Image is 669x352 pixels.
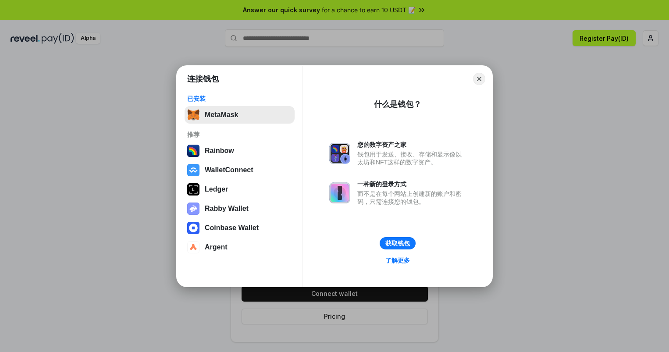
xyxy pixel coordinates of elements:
button: Rabby Wallet [185,200,295,217]
img: svg+xml,%3Csvg%20xmlns%3D%22http%3A%2F%2Fwww.w3.org%2F2000%2Fsvg%22%20fill%3D%22none%22%20viewBox... [329,182,350,203]
div: Argent [205,243,228,251]
div: 一种新的登录方式 [357,180,466,188]
div: MetaMask [205,111,238,119]
div: 钱包用于发送、接收、存储和显示像以太坊和NFT这样的数字资产。 [357,150,466,166]
img: svg+xml,%3Csvg%20width%3D%22120%22%20height%3D%22120%22%20viewBox%3D%220%200%20120%20120%22%20fil... [187,145,199,157]
button: Ledger [185,181,295,198]
div: 了解更多 [385,256,410,264]
div: 什么是钱包？ [374,99,421,110]
div: 推荐 [187,131,292,139]
img: svg+xml,%3Csvg%20xmlns%3D%22http%3A%2F%2Fwww.w3.org%2F2000%2Fsvg%22%20fill%3D%22none%22%20viewBox... [329,143,350,164]
img: svg+xml,%3Csvg%20width%3D%2228%22%20height%3D%2228%22%20viewBox%3D%220%200%2028%2028%22%20fill%3D... [187,164,199,176]
div: Ledger [205,185,228,193]
div: 已安装 [187,95,292,103]
div: WalletConnect [205,166,253,174]
button: Coinbase Wallet [185,219,295,237]
img: svg+xml,%3Csvg%20xmlns%3D%22http%3A%2F%2Fwww.w3.org%2F2000%2Fsvg%22%20width%3D%2228%22%20height%3... [187,183,199,196]
div: Rabby Wallet [205,205,249,213]
button: 获取钱包 [380,237,416,249]
div: 获取钱包 [385,239,410,247]
img: svg+xml,%3Csvg%20width%3D%2228%22%20height%3D%2228%22%20viewBox%3D%220%200%2028%2028%22%20fill%3D... [187,241,199,253]
h1: 连接钱包 [187,74,219,84]
img: svg+xml,%3Csvg%20xmlns%3D%22http%3A%2F%2Fwww.w3.org%2F2000%2Fsvg%22%20fill%3D%22none%22%20viewBox... [187,203,199,215]
button: Rainbow [185,142,295,160]
div: Rainbow [205,147,234,155]
div: 而不是在每个网站上创建新的账户和密码，只需连接您的钱包。 [357,190,466,206]
a: 了解更多 [380,255,415,266]
img: svg+xml,%3Csvg%20width%3D%2228%22%20height%3D%2228%22%20viewBox%3D%220%200%2028%2028%22%20fill%3D... [187,222,199,234]
img: svg+xml,%3Csvg%20fill%3D%22none%22%20height%3D%2233%22%20viewBox%3D%220%200%2035%2033%22%20width%... [187,109,199,121]
div: Coinbase Wallet [205,224,259,232]
button: Argent [185,238,295,256]
div: 您的数字资产之家 [357,141,466,149]
button: WalletConnect [185,161,295,179]
button: Close [473,73,485,85]
button: MetaMask [185,106,295,124]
